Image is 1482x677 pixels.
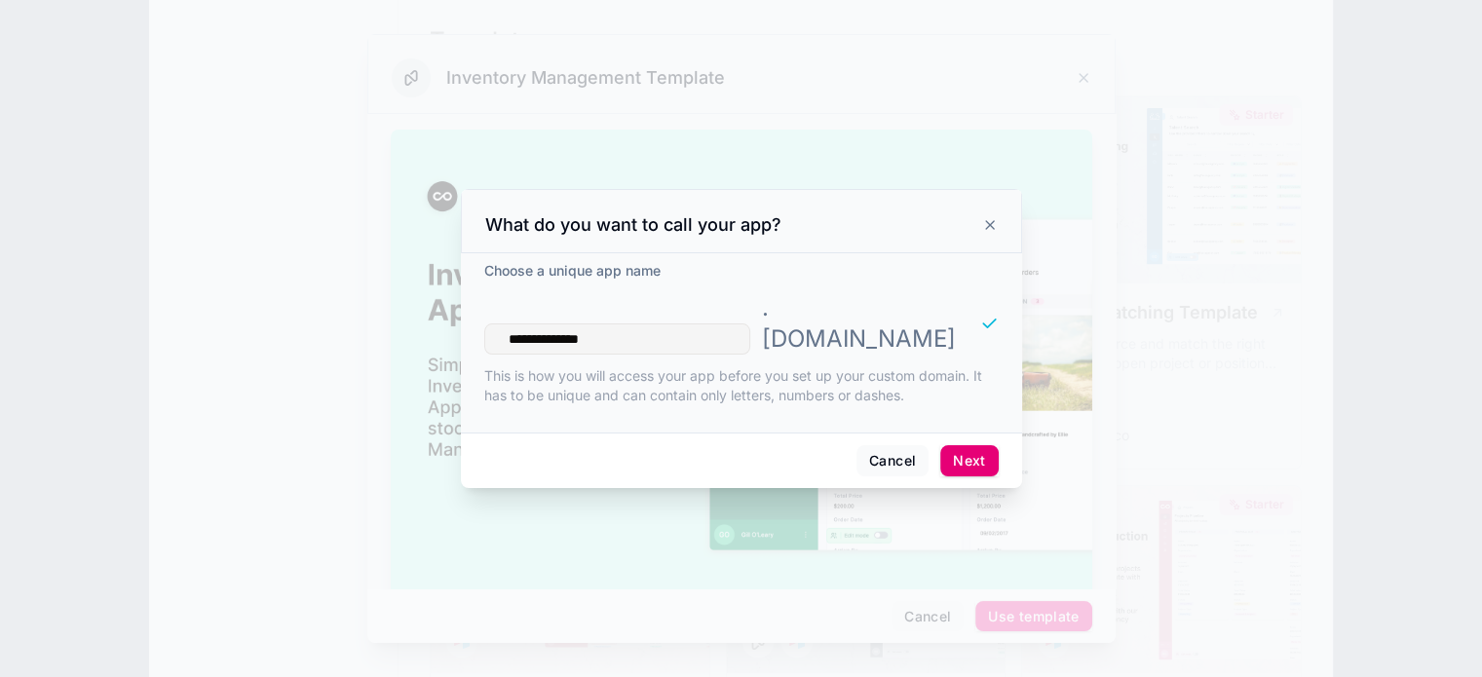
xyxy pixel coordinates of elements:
[762,292,956,355] p: . [DOMAIN_NAME]
[484,366,999,405] p: This is how you will access your app before you set up your custom domain. It has to be unique an...
[484,261,661,281] label: Choose a unique app name
[485,213,781,237] h3: What do you want to call your app?
[940,445,998,476] button: Next
[856,445,929,476] button: Cancel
